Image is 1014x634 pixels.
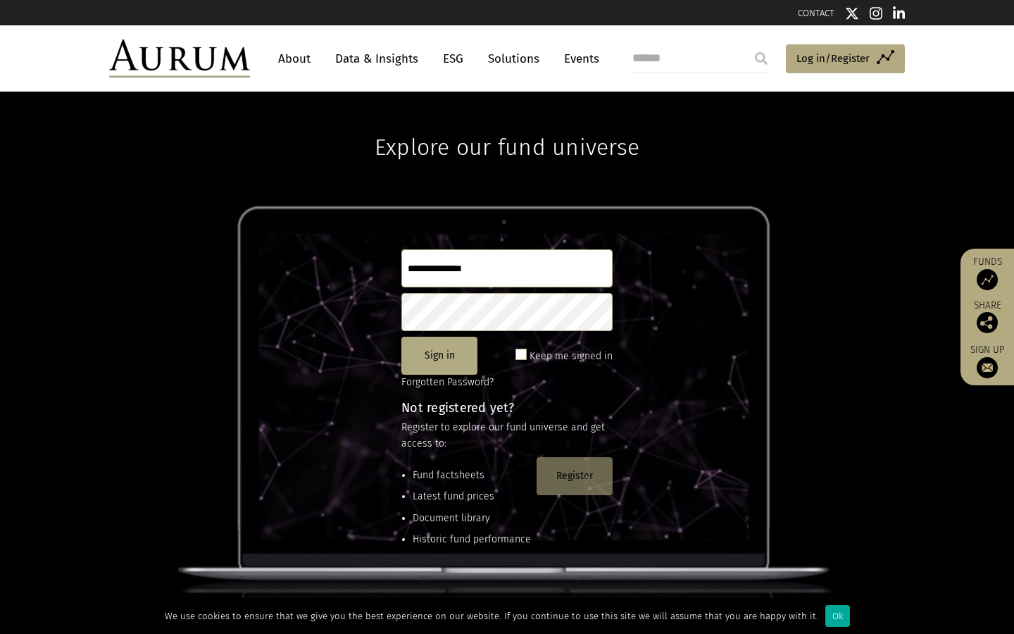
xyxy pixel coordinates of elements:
[436,46,470,72] a: ESG
[968,344,1007,378] a: Sign up
[977,357,998,378] img: Sign up to our newsletter
[845,6,859,20] img: Twitter icon
[413,511,531,526] li: Document library
[375,92,639,161] h1: Explore our fund universe
[747,44,775,73] input: Submit
[557,46,599,72] a: Events
[977,269,998,290] img: Access Funds
[413,468,531,483] li: Fund factsheets
[481,46,546,72] a: Solutions
[968,301,1007,333] div: Share
[530,348,613,365] label: Keep me signed in
[798,8,834,18] a: CONTACT
[401,376,494,388] a: Forgotten Password?
[328,46,425,72] a: Data & Insights
[870,6,882,20] img: Instagram icon
[401,337,477,375] button: Sign in
[413,489,531,504] li: Latest fund prices
[401,420,613,452] p: Register to explore our fund universe and get access to:
[977,312,998,333] img: Share this post
[413,532,531,547] li: Historic fund performance
[401,402,613,414] h4: Not registered yet?
[968,256,1007,290] a: Funds
[537,457,613,495] button: Register
[796,50,870,67] span: Log in/Register
[271,46,318,72] a: About
[893,6,906,20] img: Linkedin icon
[786,44,905,74] a: Log in/Register
[109,39,250,77] img: Aurum
[825,605,850,627] div: Ok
